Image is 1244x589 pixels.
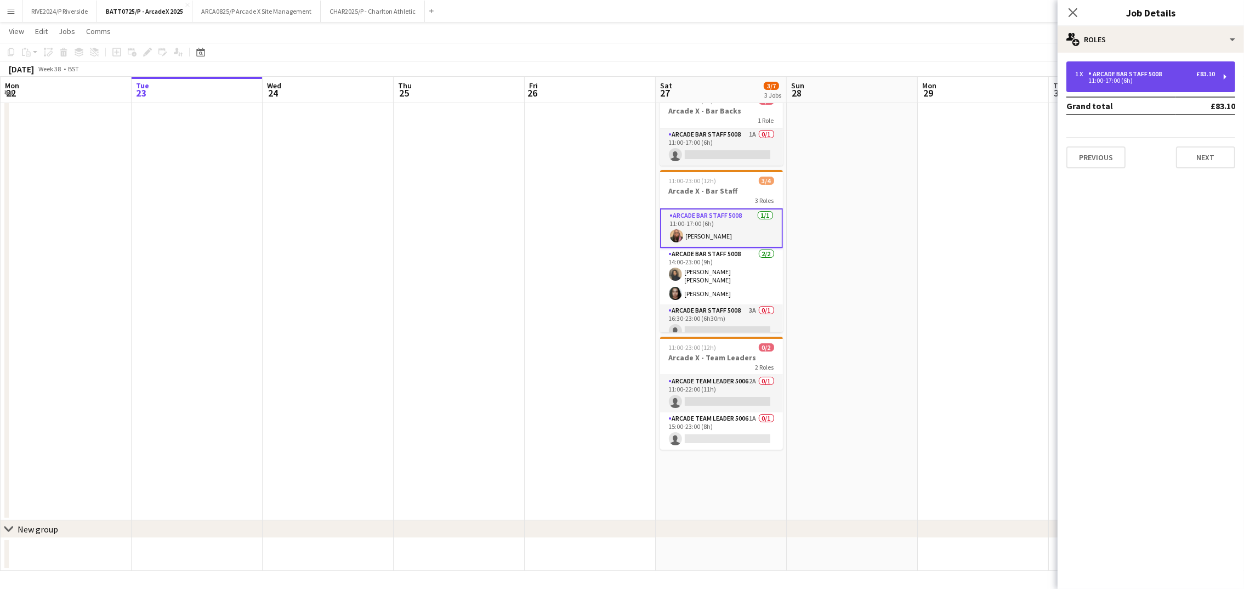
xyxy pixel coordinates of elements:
div: 1 x [1075,70,1088,78]
div: 11:00-17:00 (6h) [1075,78,1215,83]
span: 3 Roles [756,196,774,205]
span: 30 [1052,87,1066,99]
div: [DATE] [9,64,34,75]
span: View [9,26,24,36]
app-job-card: 11:00-23:00 (12h)3/4Arcade X - Bar Staff3 RolesArcade Bar Staff 50081/111:00-17:00 (6h)[PERSON_NA... [660,170,783,332]
span: Tue [136,81,149,90]
span: 24 [265,87,281,99]
span: Week 38 [36,65,64,73]
span: 11:00-23:00 (12h) [669,343,717,352]
span: 25 [396,87,412,99]
span: 28 [789,87,804,99]
span: 23 [134,87,149,99]
span: Wed [267,81,281,90]
button: Next [1176,146,1235,168]
a: View [4,24,29,38]
app-card-role: Arcade Bar Staff 50081A0/111:00-17:00 (6h) [660,128,783,166]
span: 3/7 [764,82,779,90]
span: 26 [527,87,538,99]
h3: Arcade X - Team Leaders [660,353,783,363]
app-card-role: Arcade Bar Staff 50082/214:00-23:00 (9h)[PERSON_NAME] [PERSON_NAME][PERSON_NAME] [660,248,783,304]
div: Roles [1058,26,1244,53]
button: BATT0725/P - ArcadeX 2025 [97,1,192,22]
span: 3/4 [759,177,774,185]
span: Comms [86,26,111,36]
h3: Arcade X - Bar Backs [660,106,783,116]
app-card-role: Arcade Team Leader 50062A0/111:00-22:00 (11h) [660,375,783,412]
span: Mon [922,81,936,90]
div: £83.10 [1196,70,1215,78]
app-job-card: 11:00-23:00 (12h)0/2Arcade X - Team Leaders2 RolesArcade Team Leader 50062A0/111:00-22:00 (11h) A... [660,337,783,450]
td: £83.10 [1176,97,1235,115]
div: 3 Jobs [764,91,781,99]
a: Jobs [54,24,79,38]
a: Comms [82,24,115,38]
span: 11:00-23:00 (12h) [669,177,717,185]
span: Edit [35,26,48,36]
h3: Job Details [1058,5,1244,20]
app-job-card: 11:00-17:00 (6h)0/1Arcade X - Bar Backs1 RoleArcade Bar Staff 50081A0/111:00-17:00 (6h) [660,90,783,166]
span: Thu [398,81,412,90]
span: Tue [1053,81,1066,90]
button: CHAR2025/P - Charlton Athletic [321,1,425,22]
button: RIVE2024/P Riverside [22,1,97,22]
span: 27 [658,87,672,99]
span: 22 [3,87,19,99]
div: Arcade Bar Staff 5008 [1088,70,1166,78]
app-card-role: Arcade Team Leader 50061A0/115:00-23:00 (8h) [660,412,783,450]
span: Fri [529,81,538,90]
span: Sun [791,81,804,90]
div: BST [68,65,79,73]
span: 1 Role [758,116,774,124]
app-card-role: Arcade Bar Staff 50083A0/116:30-23:00 (6h30m) [660,304,783,342]
span: Sat [660,81,672,90]
button: ARCA0825/P Arcade X Site Management [192,1,321,22]
div: New group [18,524,58,535]
span: 29 [921,87,936,99]
h3: Arcade X - Bar Staff [660,186,783,196]
button: Previous [1066,146,1126,168]
app-card-role: Arcade Bar Staff 50081/111:00-17:00 (6h)[PERSON_NAME] [660,208,783,248]
td: Grand total [1066,97,1176,115]
span: Jobs [59,26,75,36]
span: 0/2 [759,343,774,352]
a: Edit [31,24,52,38]
span: Mon [5,81,19,90]
span: 2 Roles [756,363,774,371]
